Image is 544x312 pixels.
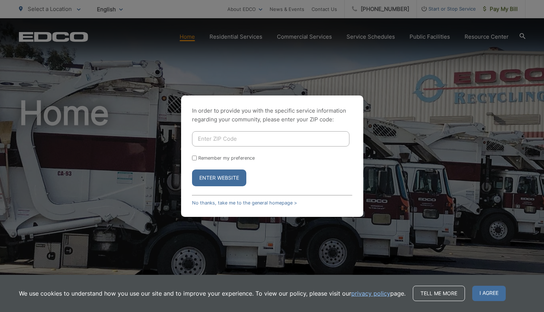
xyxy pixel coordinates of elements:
[198,155,255,161] label: Remember my preference
[192,106,352,124] p: In order to provide you with the specific service information regarding your community, please en...
[472,286,506,301] span: I agree
[192,200,297,206] a: No thanks, take me to the general homepage >
[192,131,349,147] input: Enter ZIP Code
[192,169,246,186] button: Enter Website
[413,286,465,301] a: Tell me more
[19,289,406,298] p: We use cookies to understand how you use our site and to improve your experience. To view our pol...
[351,289,390,298] a: privacy policy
